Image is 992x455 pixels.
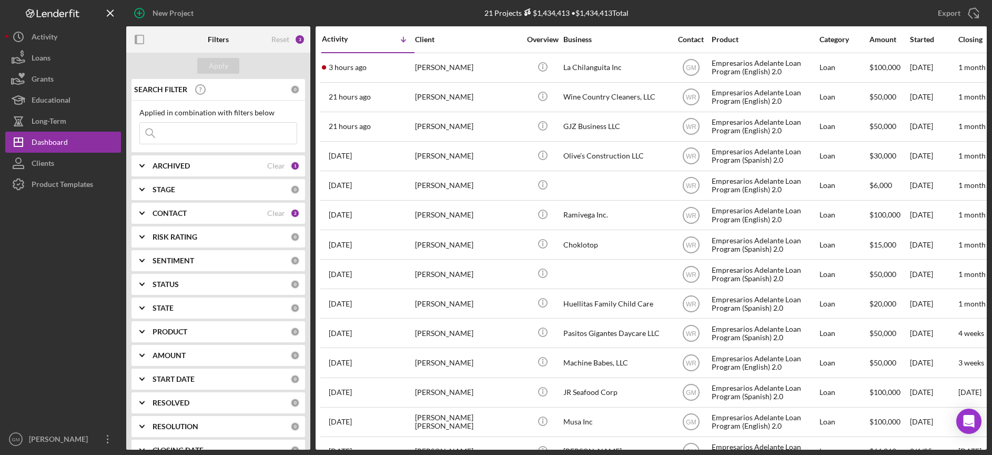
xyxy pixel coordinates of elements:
time: 2025-09-11 18:14 [329,359,352,367]
div: Category [819,35,868,44]
span: $20,000 [869,299,896,308]
time: 1 month [958,240,986,249]
div: [DATE] [910,83,957,111]
div: Machine Babes, LLC [563,349,669,377]
div: Client [415,35,520,44]
div: Empresarios Adelante Loan Program (Spanish) 2.0 [712,142,817,170]
div: JR Seafood Corp [563,379,669,407]
b: STAGE [153,185,175,194]
text: WR [686,94,696,101]
span: $15,000 [869,240,896,249]
div: La Chilanguita Inc [563,54,669,82]
time: 1 month [958,210,986,219]
b: STATUS [153,280,179,289]
div: Loan [819,231,868,259]
div: [DATE] [910,319,957,347]
div: Export [938,3,960,24]
span: $50,000 [869,358,896,367]
div: [DATE] [910,142,957,170]
b: RISK RATING [153,233,197,241]
div: Product Templates [32,174,93,197]
div: Empresarios Adelante Loan Program (English) 2.0 [712,349,817,377]
div: Overview [523,35,562,44]
div: Loan [819,319,868,347]
time: 2025-09-30 21:52 [329,93,371,101]
time: 2025-09-06 18:34 [329,388,352,397]
button: Export [927,3,987,24]
div: Contact [671,35,711,44]
time: 3 weeks [958,358,984,367]
div: Loan [819,54,868,82]
div: [DATE] [910,113,957,141]
div: [PERSON_NAME] [26,429,95,452]
text: WR [686,182,696,190]
b: CONTACT [153,209,187,217]
button: Activity [5,26,121,47]
div: Pasitos Gigantes Daycare LLC [563,319,669,347]
text: GM [686,64,696,72]
div: 0 [290,446,300,455]
div: 2 [290,209,300,218]
div: Empresarios Adelante Loan Program (Spanish) 2.0 [712,319,817,347]
div: 0 [290,398,300,408]
div: Applied in combination with filters below [139,108,297,117]
div: New Project [153,3,194,24]
div: [PERSON_NAME] [415,201,520,229]
time: 1 month [958,181,986,190]
span: $100,000 [869,388,900,397]
div: [PERSON_NAME] [415,379,520,407]
div: Empresarios Adelante Loan Program (English) 2.0 [712,83,817,111]
button: Dashboard [5,132,121,153]
span: $50,000 [869,329,896,338]
text: WR [686,153,696,160]
div: Empresarios Adelante Loan Program (English) 2.0 [712,113,817,141]
div: Product [712,35,817,44]
time: 1 month [958,92,986,101]
div: Open Intercom Messenger [956,409,981,434]
div: Wine Country Cleaners, LLC [563,83,669,111]
span: $100,000 [869,63,900,72]
div: Activity [322,35,368,43]
span: $100,000 [869,417,900,426]
time: 1 month [958,63,986,72]
div: [PERSON_NAME] [415,290,520,318]
div: Educational [32,90,70,113]
button: Grants [5,68,121,90]
div: Apply [209,58,228,74]
span: $50,000 [869,92,896,101]
div: [PERSON_NAME] [415,113,520,141]
div: Clear [267,162,285,170]
div: 1 [290,161,300,171]
div: GJZ Business LLC [563,113,669,141]
time: 1 month [958,151,986,160]
button: New Project [126,3,204,24]
div: Loan [819,201,868,229]
span: $50,000 [869,122,896,131]
text: WR [686,271,696,278]
div: [DATE] [910,349,957,377]
b: RESOLUTION [153,422,198,431]
b: START DATE [153,375,195,383]
div: Empresarios Adelante Loan Program (English) 2.0 [712,54,817,82]
div: 0 [290,232,300,242]
div: 0 [290,85,300,94]
div: 0 [290,185,300,194]
time: 4 weeks [958,329,984,338]
div: Empresarios Adelante Loan Program (Spanish) 2.0 [712,260,817,288]
b: PRODUCT [153,328,187,336]
div: Huellitas Family Child Care [563,290,669,318]
div: [PERSON_NAME] [415,142,520,170]
div: [DATE] [910,54,957,82]
div: Loan [819,260,868,288]
div: 0 [290,422,300,431]
div: Loan [819,408,868,436]
div: 0 [290,374,300,384]
b: Filters [208,35,229,44]
span: $50,000 [869,270,896,279]
div: Empresarios Adelante Loan Program (Spanish) 2.0 [712,379,817,407]
button: Loans [5,47,121,68]
text: WR [686,212,696,219]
